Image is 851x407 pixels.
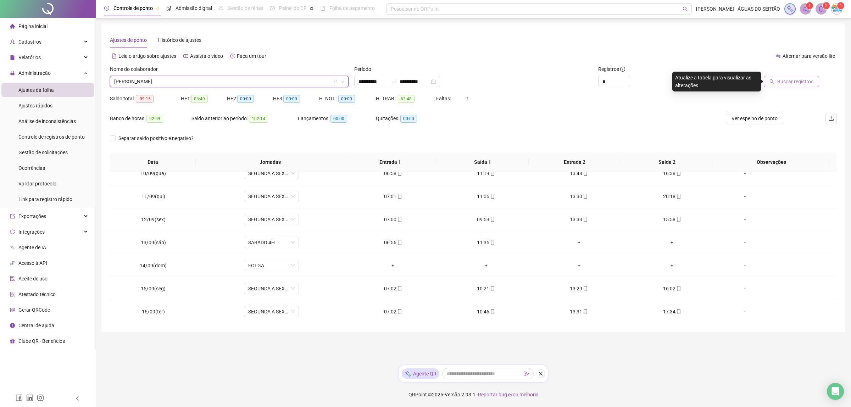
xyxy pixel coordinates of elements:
[352,262,434,269] div: +
[141,286,166,291] span: 15/09(seg)
[344,152,436,172] th: Entrada 1
[724,169,766,177] div: -
[16,394,23,401] span: facebook
[582,194,588,199] span: mobile
[445,392,460,397] span: Versão
[18,55,41,60] span: Relatórios
[18,150,68,155] span: Gestão de solicitações
[18,181,56,186] span: Validar protocolo
[529,152,621,172] th: Entrada 2
[724,216,766,223] div: -
[445,193,527,200] div: 11:05
[330,115,347,123] span: 00:00
[489,309,495,314] span: mobile
[352,285,434,292] div: 07:02
[118,53,176,59] span: Leia o artigo sobre ajustes
[18,323,54,328] span: Central de ajuda
[191,115,298,123] div: Saldo anterior ao período:
[620,67,625,72] span: info-circle
[631,169,713,177] div: 16:38
[329,5,375,11] span: Folha de pagamento
[631,239,713,246] div: +
[732,115,778,122] span: Ver espelho de ponto
[181,95,227,103] div: HE 1:
[248,260,295,271] span: FOLGA
[825,3,828,8] span: 2
[396,240,402,245] span: mobile
[631,193,713,200] div: 20:18
[802,6,809,12] span: notification
[10,229,15,234] span: sync
[396,171,402,176] span: mobile
[18,196,72,202] span: Link para registro rápido
[18,260,47,266] span: Acesso à API
[538,285,620,292] div: 13:29
[724,308,766,316] div: -
[582,217,588,222] span: mobile
[828,116,834,121] span: upload
[18,291,56,297] span: Atestado técnico
[724,193,766,200] div: -
[376,95,436,103] div: H. TRAB.:
[136,95,154,103] span: -09:15
[631,308,713,316] div: 17:34
[183,54,188,58] span: youtube
[227,95,273,103] div: HE 2:
[777,78,813,85] span: Buscar registros
[582,171,588,176] span: mobile
[340,79,345,84] span: down
[196,152,344,172] th: Jornadas
[764,76,819,87] button: Buscar registros
[445,169,527,177] div: 11:19
[786,5,794,13] img: sparkle-icon.fc2bf0ac1784a2077858766a79e2daf3.svg
[237,53,266,59] span: Faça um tour
[248,191,295,202] span: SEGUNDA A SEXTA 8H
[310,6,314,11] span: pushpin
[18,23,48,29] span: Página inicial
[166,6,171,11] span: file-done
[110,95,181,103] div: Saldo total:
[621,152,713,172] th: Saída 2
[10,24,15,29] span: home
[279,5,307,11] span: Painel do DP
[10,323,15,328] span: info-circle
[18,338,65,344] span: Clube QR - Beneficios
[436,96,452,101] span: Faltas:
[683,6,688,12] span: search
[445,262,527,269] div: +
[524,371,529,376] span: send
[18,134,85,140] span: Controle de registros de ponto
[283,95,300,103] span: 00:00
[18,39,41,45] span: Cadastros
[391,79,397,84] span: to
[158,37,201,43] span: Histórico de ajustes
[116,134,196,142] span: Separar saldo positivo e negativo?
[190,53,223,59] span: Assista o vídeo
[840,3,842,8] span: 1
[18,213,46,219] span: Exportações
[141,217,166,222] span: 12/09(sex)
[352,239,434,246] div: 06:56
[218,6,223,11] span: sun
[110,152,196,172] th: Data
[724,285,766,292] div: -
[176,5,212,11] span: Admissão digital
[10,55,15,60] span: file
[818,6,824,12] span: bell
[582,286,588,291] span: mobile
[631,216,713,223] div: 15:58
[675,194,681,199] span: mobile
[823,2,830,9] sup: 2
[436,152,529,172] th: Saída 1
[769,79,774,84] span: search
[352,308,434,316] div: 07:02
[776,54,781,58] span: swap
[75,396,80,401] span: left
[396,194,402,199] span: mobile
[376,115,447,123] div: Quitações:
[405,370,412,378] img: sparkle-icon.fc2bf0ac1784a2077858766a79e2daf3.svg
[396,309,402,314] span: mobile
[141,194,165,199] span: 11/09(qui)
[582,309,588,314] span: mobile
[270,6,275,11] span: dashboard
